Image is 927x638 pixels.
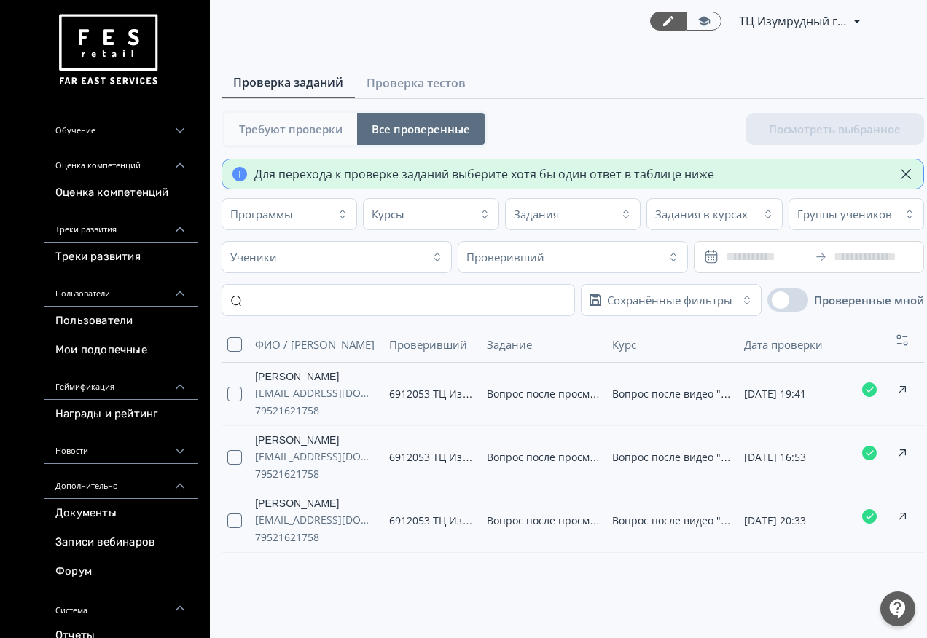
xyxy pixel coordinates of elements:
[255,369,378,385] a: [PERSON_NAME]
[224,113,357,145] button: Требуют проверки
[372,122,470,136] span: Все проверенные
[789,198,924,230] button: Группы учеников
[383,426,481,489] td: 6912053 ТЦ Изумрудный город Томск RE
[514,207,559,221] div: Задания
[612,337,636,352] span: Курс
[230,207,293,221] div: Программы
[481,363,606,426] td: Вопрос после просмотра видео 😎
[389,513,665,527] span: 6912053 ТЦ Изумрудный город [GEOGRAPHIC_DATA] RE
[255,529,378,546] span: 79521621758
[255,495,378,511] a: [PERSON_NAME]
[44,400,198,429] a: Награды и рейтинг
[797,207,892,221] div: Группы учеников
[222,198,357,230] button: Программы
[222,241,452,273] button: Ученики
[744,334,826,355] button: Дата проверки
[44,365,198,400] div: Геймификация
[230,250,277,264] div: Ученики
[357,113,485,145] button: Все проверенные
[612,450,814,464] span: Вопрос после видео "Предотвращение"
[612,387,810,401] span: Вопрос после видео "Камеры на кассе"
[44,178,198,208] a: Оценка компетенций
[255,432,378,448] a: [PERSON_NAME]
[606,363,738,426] td: Вопрос после видео "Камеры на кассе"
[255,334,378,355] button: ФИО / [PERSON_NAME]
[255,337,375,352] span: ФИО / [PERSON_NAME]
[255,511,378,529] span: [EMAIL_ADDRESS][DOMAIN_NAME]
[607,293,732,307] div: Сохранённые фильтры
[44,499,198,528] a: Документы
[389,337,467,352] span: Проверивший
[744,337,823,352] span: Дата проверки
[739,12,848,30] span: ТЦ Изумрудный город Томск RE 6912053
[738,489,854,553] td: 12.09.2025 в 20:33
[458,241,688,273] button: Проверивший
[814,293,924,307] label: Проверенные мной
[466,250,544,264] div: Проверивший
[44,528,198,557] a: Записи вебинаров
[738,426,854,489] td: 20.09.2025 в 16:53
[487,513,661,527] span: Вопрос после просмотра видео 😎
[44,272,198,307] div: Пользователи
[487,450,661,464] span: Вопрос после просмотра видео 😎
[44,307,198,336] a: Пользователи
[744,450,806,464] span: [DATE] 16:53
[44,336,198,365] a: Мои подопечные
[383,363,481,426] td: 6912053 ТЦ Изумрудный город Томск RE
[389,387,665,401] span: 6912053 ТЦ Изумрудный город [GEOGRAPHIC_DATA] RE
[744,513,806,527] span: [DATE] 20:33
[738,363,854,426] td: 25.09.2025 в 19:41
[55,9,160,91] img: https://files.teachbase.ru/system/account/57463/logo/medium-936fc5084dd2c598f50a98b9cbe0469a.png
[44,557,198,586] a: Форум
[581,284,762,316] button: Сохранённые фильтры
[612,334,639,355] button: Курс
[44,586,198,621] div: Система
[239,122,343,136] span: Требуют проверки
[389,334,470,355] button: Проверивший
[746,113,924,145] button: Посмотреть выбранное
[389,450,665,464] span: 6912053 ТЦ Изумрудный город [GEOGRAPHIC_DATA] RE
[606,489,738,553] td: Вопрос после видео "Минипатрулирование"
[383,489,481,553] td: 6912053 ТЦ Изумрудный город Томск RE
[655,207,748,221] div: Задания в курсах
[44,109,198,143] div: Обучение
[612,513,839,527] span: Вопрос после видео "Минипатрулирование"
[372,207,404,221] div: Курсы
[481,426,606,489] td: Вопрос после просмотра видео 😎
[44,208,198,243] div: Треки развития
[363,198,498,230] button: Курсы
[606,426,738,489] td: Вопрос после видео "Предотвращение"
[646,198,782,230] button: Задания в курсах
[255,402,378,420] span: 79521621758
[255,465,378,483] span: 79521621758
[367,74,466,92] span: Проверка тестов
[44,143,198,178] div: Оценка компетенций
[44,243,198,272] a: Треки развития
[44,429,198,464] div: Новости
[744,387,806,401] span: [DATE] 19:41
[44,464,198,499] div: Дополнительно
[255,385,378,402] span: [EMAIL_ADDRESS][DOMAIN_NAME]
[233,74,343,91] span: Проверка заданий
[487,337,532,352] span: Задание
[254,165,714,183] div: Для перехода к проверке заданий выберите хотя бы один ответ в таблице ниже
[686,12,721,31] a: Переключиться в режим ученика
[481,489,606,553] td: Вопрос после просмотра видео 😎
[505,198,641,230] button: Задания
[487,387,661,401] span: Вопрос после просмотра видео 😎
[255,448,378,465] span: [EMAIL_ADDRESS][DOMAIN_NAME]
[487,334,535,355] button: Задание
